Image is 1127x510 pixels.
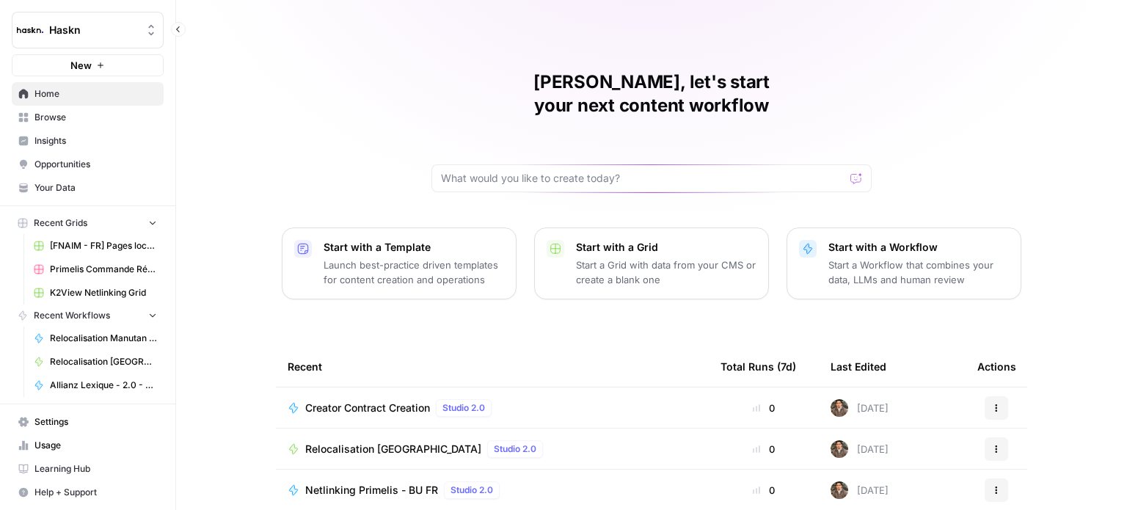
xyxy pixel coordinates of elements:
span: Your Data [34,181,157,194]
span: Insights [34,134,157,147]
a: Relocalisation [GEOGRAPHIC_DATA] [27,350,164,374]
span: Browse [34,111,157,124]
span: Help + Support [34,486,157,499]
div: 0 [721,442,807,456]
a: Opportunities [12,153,164,176]
a: Your Data [12,176,164,200]
p: Launch best-practice driven templates for content creation and operations [324,258,504,287]
button: Workspace: Haskn [12,12,164,48]
div: 0 [721,401,807,415]
button: Start with a WorkflowStart a Workflow that combines your data, LLMs and human review [787,227,1021,299]
span: Studio 2.0 [494,442,536,456]
span: Studio 2.0 [451,484,493,497]
div: [DATE] [831,399,889,417]
span: New [70,58,92,73]
a: Settings [12,410,164,434]
div: 0 [721,483,807,498]
a: Relocalisation [GEOGRAPHIC_DATA]Studio 2.0 [288,440,697,458]
h1: [PERSON_NAME], let's start your next content workflow [431,70,872,117]
div: Last Edited [831,346,886,387]
span: Allianz Lexique - 2.0 - Assurance autres véhicules [50,379,157,392]
a: Creator Contract CreationStudio 2.0 [288,399,697,417]
div: Actions [977,346,1016,387]
a: [FNAIM - FR] Pages location appartement + ville - 150-300 mots Grid [27,234,164,258]
div: Total Runs (7d) [721,346,796,387]
button: Recent Grids [12,212,164,234]
p: Start with a Workflow [828,240,1009,255]
div: [DATE] [831,481,889,499]
a: K2View Netlinking Grid [27,281,164,305]
span: Relocalisation [GEOGRAPHIC_DATA] [305,442,481,456]
span: Creator Contract Creation [305,401,430,415]
span: Settings [34,415,157,429]
span: Primelis Commande Rédaction Netlinking (2).csv [50,263,157,276]
a: Allianz Lexique - 2.0 - Assurance autres véhicules [27,374,164,397]
div: Recent [288,346,697,387]
span: Studio 2.0 [442,401,485,415]
div: [DATE] [831,440,889,458]
a: Relocalisation Manutan - Republique Tchèque (CZ) [27,327,164,350]
button: Help + Support [12,481,164,504]
a: Netlinking Primelis - BU FRStudio 2.0 [288,481,697,499]
p: Start with a Grid [576,240,756,255]
span: Home [34,87,157,101]
p: Start a Workflow that combines your data, LLMs and human review [828,258,1009,287]
span: Learning Hub [34,462,157,476]
a: Learning Hub [12,457,164,481]
button: Recent Workflows [12,305,164,327]
span: Relocalisation Manutan - Republique Tchèque (CZ) [50,332,157,345]
button: New [12,54,164,76]
button: Start with a GridStart a Grid with data from your CMS or create a blank one [534,227,769,299]
a: Browse [12,106,164,129]
img: dizo4u6k27cofk4obq9v5qvvdkyt [831,440,848,458]
img: dizo4u6k27cofk4obq9v5qvvdkyt [831,399,848,417]
span: Recent Workflows [34,309,110,322]
span: Usage [34,439,157,452]
span: Haskn [49,23,138,37]
span: Netlinking Primelis - BU FR [305,483,438,498]
span: Recent Grids [34,216,87,230]
a: Home [12,82,164,106]
input: What would you like to create today? [441,171,845,186]
a: Usage [12,434,164,457]
a: Insights [12,129,164,153]
span: Opportunities [34,158,157,171]
a: Primelis Commande Rédaction Netlinking (2).csv [27,258,164,281]
p: Start a Grid with data from your CMS or create a blank one [576,258,756,287]
p: Start with a Template [324,240,504,255]
button: Start with a TemplateLaunch best-practice driven templates for content creation and operations [282,227,517,299]
img: Haskn Logo [17,17,43,43]
span: K2View Netlinking Grid [50,286,157,299]
span: [FNAIM - FR] Pages location appartement + ville - 150-300 mots Grid [50,239,157,252]
img: dizo4u6k27cofk4obq9v5qvvdkyt [831,481,848,499]
span: Relocalisation [GEOGRAPHIC_DATA] [50,355,157,368]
